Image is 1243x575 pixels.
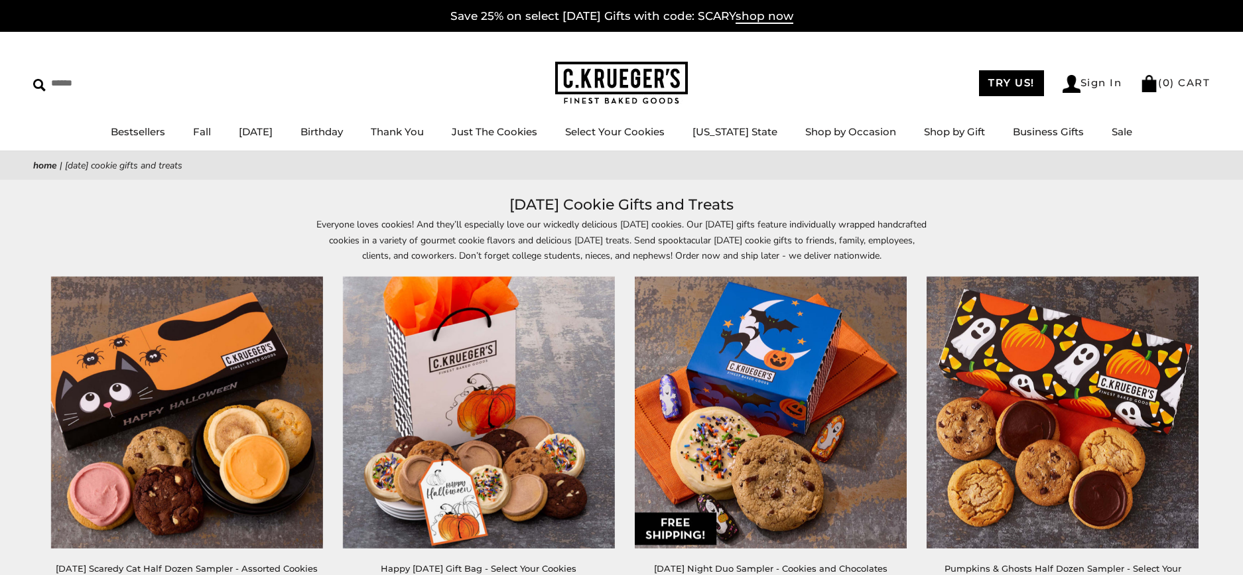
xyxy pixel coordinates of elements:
img: Pumpkins & Ghosts Half Dozen Sampler - Select Your Cookies [927,277,1199,548]
img: Search [33,79,46,92]
a: (0) CART [1140,76,1210,89]
a: Birthday [300,125,343,138]
img: Halloween Scaredy Cat Half Dozen Sampler - Assorted Cookies [51,277,323,548]
img: Bag [1140,75,1158,92]
img: Happy Halloween Gift Bag - Select Your Cookies [343,277,615,548]
a: Sale [1112,125,1132,138]
a: Shop by Occasion [805,125,896,138]
input: Search [33,73,191,94]
a: TRY US! [979,70,1044,96]
a: Just The Cookies [452,125,537,138]
a: [DATE] Scaredy Cat Half Dozen Sampler - Assorted Cookies [56,563,318,574]
a: Happy [DATE] Gift Bag - Select Your Cookies [381,563,576,574]
a: [US_STATE] State [692,125,777,138]
a: Fall [193,125,211,138]
p: Everyone loves cookies! And they’ll especially love our wickedly delicious [DATE] cookies. Our [D... [316,217,927,263]
span: | [60,159,62,172]
img: Account [1063,75,1080,93]
a: [DATE] [239,125,273,138]
a: Bestsellers [111,125,165,138]
img: C.KRUEGER'S [555,62,688,105]
a: Select Your Cookies [565,125,665,138]
a: [DATE] Night Duo Sampler - Cookies and Chocolates [654,563,887,574]
a: Sign In [1063,75,1122,93]
nav: breadcrumbs [33,158,1210,173]
img: Halloween Night Duo Sampler - Cookies and Chocolates [635,277,907,548]
a: Thank You [371,125,424,138]
a: Home [33,159,57,172]
h1: [DATE] Cookie Gifts and Treats [53,193,1190,217]
span: 0 [1163,76,1171,89]
span: [DATE] Cookie Gifts and Treats [65,159,182,172]
a: Business Gifts [1013,125,1084,138]
a: Shop by Gift [924,125,985,138]
a: Save 25% on select [DATE] Gifts with code: SCARYshop now [450,9,793,24]
span: shop now [736,9,793,24]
